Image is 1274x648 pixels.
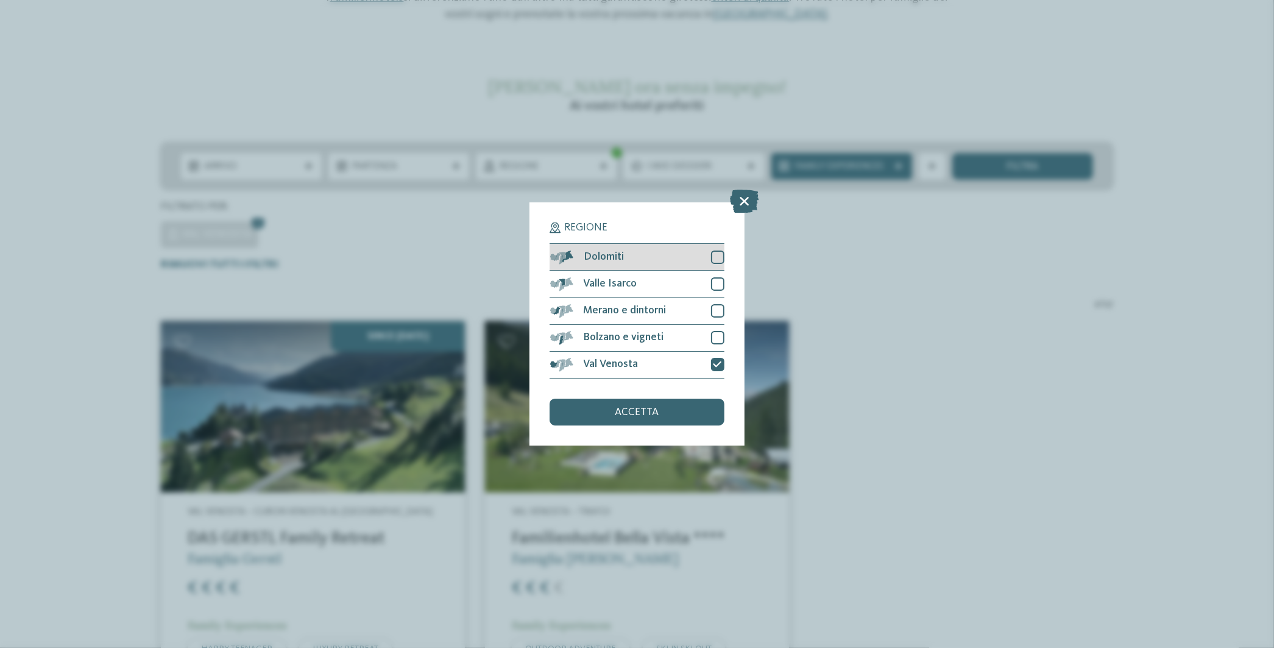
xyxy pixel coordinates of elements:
span: Bolzano e vigneti [584,332,664,343]
span: Merano e dintorni [584,305,667,316]
span: Valle Isarco [584,279,637,290]
span: accetta [615,407,659,418]
span: Regione [564,223,607,233]
span: Dolomiti [584,252,624,263]
span: Val Venosta [584,359,639,370]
